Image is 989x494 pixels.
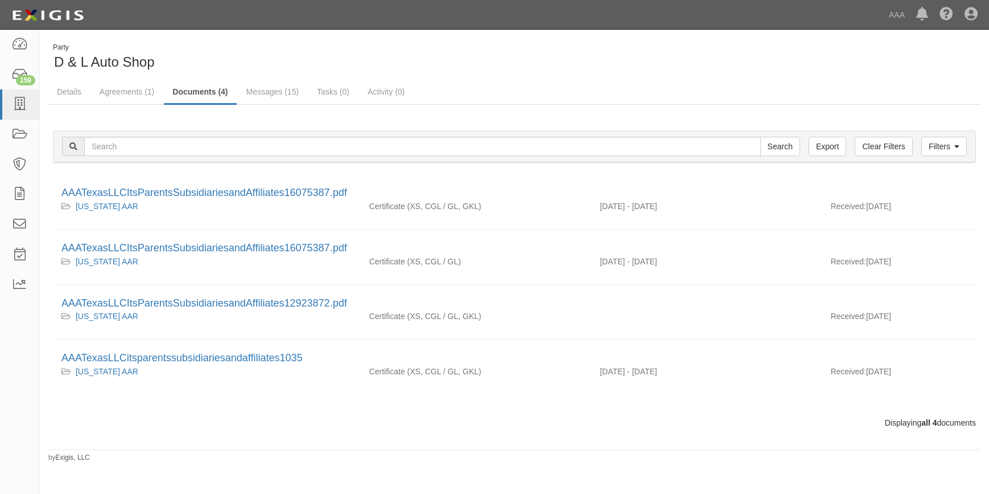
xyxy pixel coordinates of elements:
[308,80,358,103] a: Tasks (0)
[76,367,138,376] a: [US_STATE] AAR
[831,201,866,212] p: Received:
[591,256,822,267] div: Effective 10/01/2024 - Expiration 10/01/2025
[831,366,866,377] p: Received:
[16,75,35,85] div: 159
[591,311,822,311] div: Effective - Expiration
[883,3,910,26] a: AAA
[591,201,822,212] div: Effective 10/01/2024 - Expiration 10/01/2025
[591,366,822,377] div: Effective 10/01/2022 - Expiration 10/01/2023
[361,256,592,267] div: Excess/Umbrella Liability Commercial General Liability / Garage Liability
[822,311,976,328] div: [DATE]
[61,311,352,322] div: Texas AAR
[359,80,413,103] a: Activity (0)
[238,80,308,103] a: Messages (15)
[76,312,138,321] a: [US_STATE] AAR
[939,8,953,22] i: Help Center - Complianz
[809,137,846,156] a: Export
[61,186,967,201] div: AAATexasLLCItsParentsSubsidiariesandAffiliates16075387.pdf
[164,80,236,105] a: Documents (4)
[84,137,761,156] input: Search
[921,137,967,156] a: Filters
[822,201,976,218] div: [DATE]
[61,187,347,198] a: AAATexasLLCItsParentsSubsidiariesandAffiliates16075387.pdf
[61,242,347,254] a: AAATexasLLCItsParentsSubsidiariesandAffiliates16075387.pdf
[822,256,976,273] div: [DATE]
[760,137,800,156] input: Search
[61,351,967,366] div: AAATexasLLCitsparentssubsidiariesandaffiliates1035
[61,241,967,256] div: AAATexasLLCItsParentsSubsidiariesandAffiliates16075387.pdf
[855,137,912,156] a: Clear Filters
[822,366,976,383] div: [DATE]
[361,366,592,377] div: Excess/Umbrella Liability Commercial General Liability / Garage Liability Garage Keepers Liability
[61,296,967,311] div: AAATexasLLCItsParentsSubsidiariesandAffiliates12923872.pdf
[48,43,506,72] div: D & L Auto Shop
[53,43,155,52] div: Party
[54,54,155,70] span: D & L Auto Shop
[361,311,592,322] div: Excess/Umbrella Liability Commercial General Liability / Garage Liability Garage Keepers Liability
[61,256,352,267] div: Texas AAR
[48,80,90,103] a: Details
[61,366,352,377] div: Texas AAR
[61,201,352,212] div: Texas AAR
[9,5,87,26] img: logo-5460c22ac91f19d4615b14bd174203de0afe785f0fc80cf4dbbc73dc1793850b.png
[921,418,937,427] b: all 4
[831,256,866,267] p: Received:
[61,352,303,364] a: AAATexasLLCitsparentssubsidiariesandaffiliates1035
[44,417,984,428] div: Displaying documents
[48,453,90,463] small: by
[61,297,347,309] a: AAATexasLLCItsParentsSubsidiariesandAffiliates12923872.pdf
[56,454,90,462] a: Exigis, LLC
[831,311,866,322] p: Received:
[76,257,138,266] a: [US_STATE] AAR
[76,202,138,211] a: [US_STATE] AAR
[91,80,163,103] a: Agreements (1)
[361,201,592,212] div: Excess/Umbrella Liability Commercial General Liability / Garage Liability Garage Keepers Liability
